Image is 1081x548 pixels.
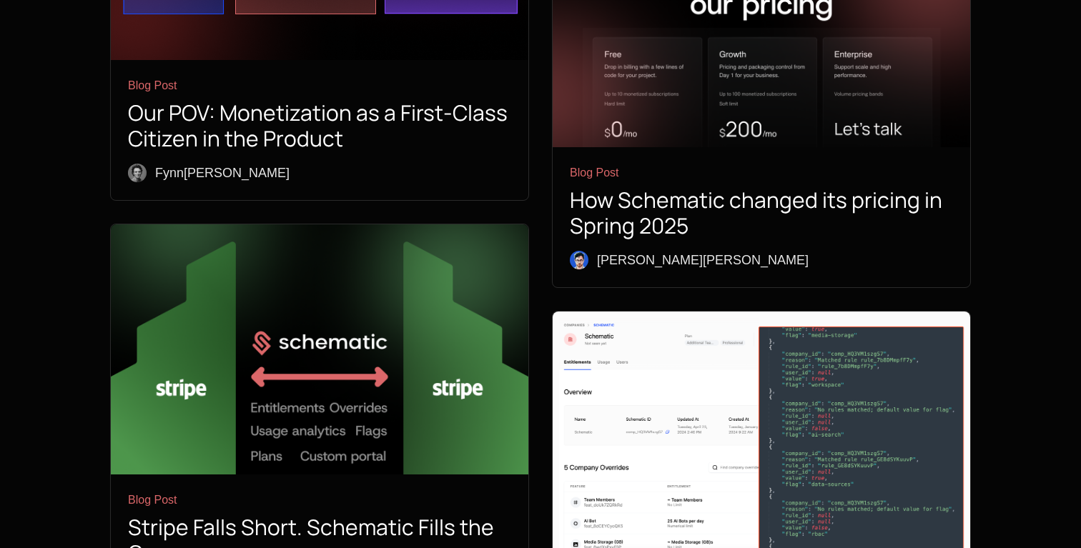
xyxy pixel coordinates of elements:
[128,100,511,151] h1: Our POV: Monetization as a First-Class Citizen in the Product
[570,187,953,239] h1: How Schematic changed its pricing in Spring 2025
[570,251,588,269] img: Gio profile image
[111,224,528,474] img: Pillar - Stripe + Schematic
[128,77,511,94] div: Blog Post
[570,164,953,181] div: Blog Post
[155,163,290,183] div: Fynn [PERSON_NAME]
[128,492,511,509] div: Blog Post
[597,250,809,270] div: [PERSON_NAME] [PERSON_NAME]
[128,164,147,182] img: fynn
